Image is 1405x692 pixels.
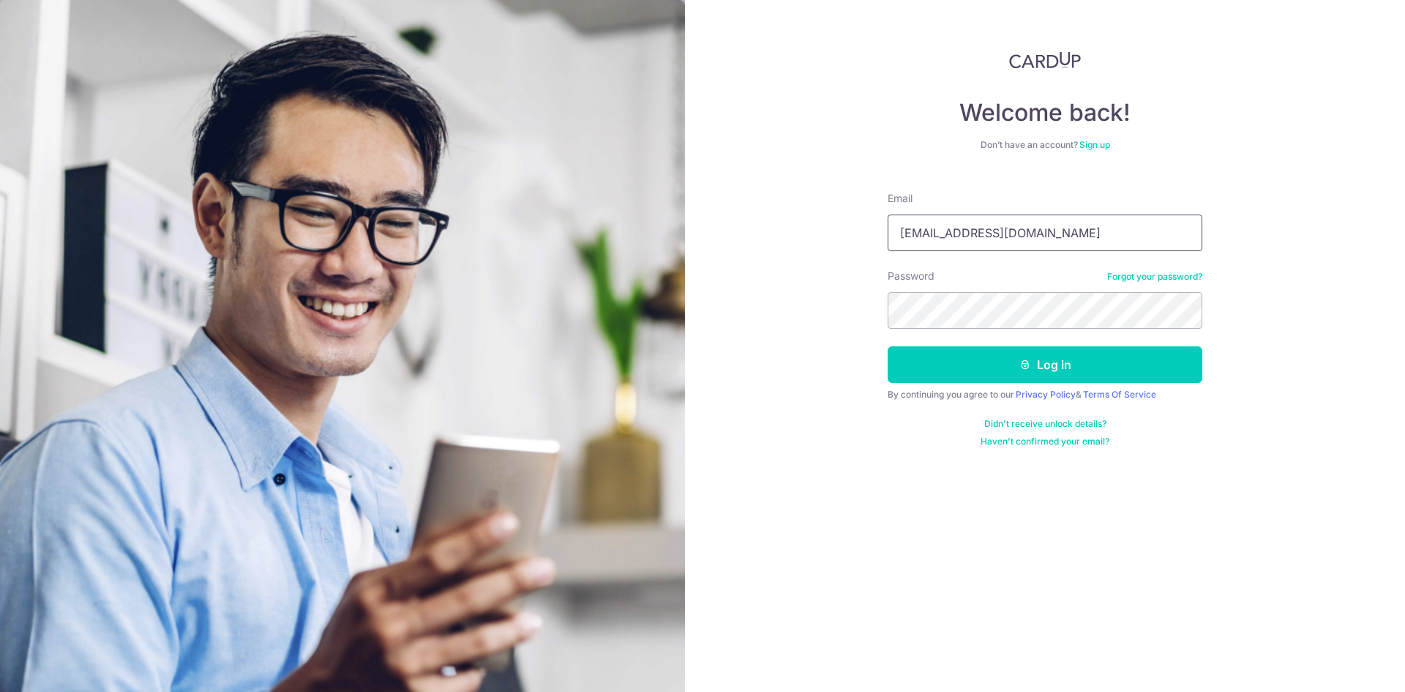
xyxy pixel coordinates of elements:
[888,346,1202,383] button: Log in
[1107,271,1202,283] a: Forgot your password?
[984,418,1106,430] a: Didn't receive unlock details?
[1016,389,1076,400] a: Privacy Policy
[888,389,1202,401] div: By continuing you agree to our &
[1009,51,1081,69] img: CardUp Logo
[981,436,1109,447] a: Haven't confirmed your email?
[1083,389,1156,400] a: Terms Of Service
[888,139,1202,151] div: Don’t have an account?
[888,191,913,206] label: Email
[888,215,1202,251] input: Enter your Email
[888,269,934,283] label: Password
[888,98,1202,127] h4: Welcome back!
[1079,139,1110,150] a: Sign up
